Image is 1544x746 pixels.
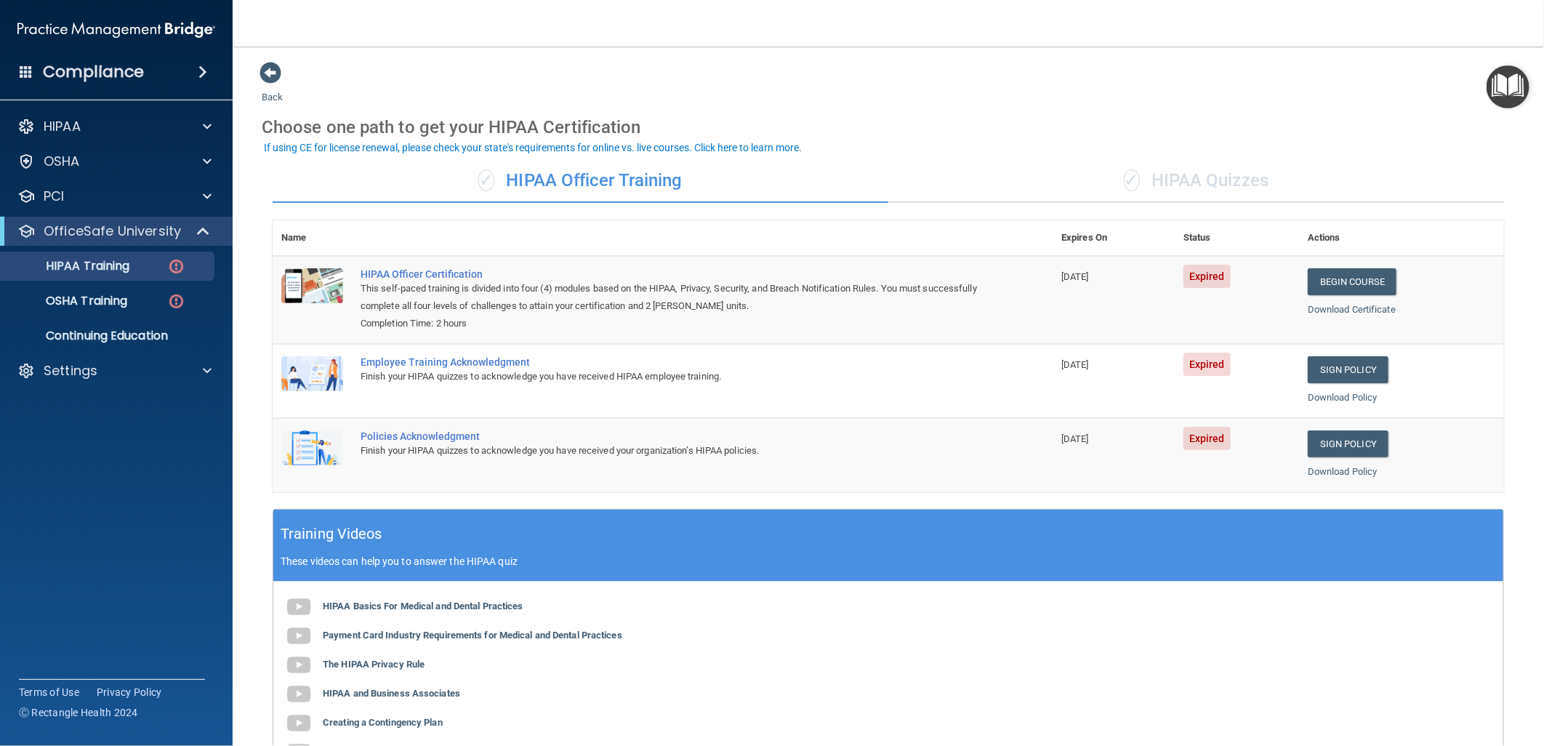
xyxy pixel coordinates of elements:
[273,220,352,256] th: Name
[1175,220,1299,256] th: Status
[361,268,980,280] a: HIPAA Officer Certification
[361,356,980,368] div: Employee Training Acknowledgment
[323,717,443,728] b: Creating a Contingency Plan
[1308,356,1388,383] a: Sign Policy
[17,222,211,240] a: OfficeSafe University
[361,280,980,315] div: This self-paced training is divided into four (4) modules based on the HIPAA, Privacy, Security, ...
[888,159,1504,203] div: HIPAA Quizzes
[9,294,127,308] p: OSHA Training
[361,368,980,385] div: Finish your HIPAA quizzes to acknowledge you have received HIPAA employee training.
[44,362,97,380] p: Settings
[323,659,425,670] b: The HIPAA Privacy Rule
[19,705,138,720] span: Ⓒ Rectangle Health 2024
[273,159,888,203] div: HIPAA Officer Training
[284,680,313,709] img: gray_youtube_icon.38fcd6cc.png
[44,222,181,240] p: OfficeSafe University
[262,106,1515,148] div: Choose one path to get your HIPAA Certification
[1183,265,1231,288] span: Expired
[262,74,283,103] a: Back
[1183,353,1231,376] span: Expired
[167,292,185,310] img: danger-circle.6113f641.png
[281,521,382,547] h5: Training Videos
[43,62,144,82] h4: Compliance
[1124,169,1140,191] span: ✓
[97,685,162,699] a: Privacy Policy
[44,153,80,170] p: OSHA
[17,188,212,205] a: PCI
[284,709,313,738] img: gray_youtube_icon.38fcd6cc.png
[17,153,212,170] a: OSHA
[323,630,622,641] b: Payment Card Industry Requirements for Medical and Dental Practices
[1061,433,1089,444] span: [DATE]
[1487,65,1529,108] button: Open Resource Center
[361,430,980,442] div: Policies Acknowledgment
[1308,304,1396,315] a: Download Certificate
[281,556,1496,567] p: These videos can help you to answer the HIPAA quiz
[1308,268,1396,295] a: Begin Course
[44,118,81,135] p: HIPAA
[323,601,523,611] b: HIPAA Basics For Medical and Dental Practices
[361,315,980,332] div: Completion Time: 2 hours
[1308,392,1378,403] a: Download Policy
[361,442,980,460] div: Finish your HIPAA quizzes to acknowledge you have received your organization’s HIPAA policies.
[167,257,185,276] img: danger-circle.6113f641.png
[9,259,129,273] p: HIPAA Training
[1053,220,1175,256] th: Expires On
[264,143,802,153] div: If using CE for license renewal, please check your state's requirements for online vs. live cours...
[284,651,313,680] img: gray_youtube_icon.38fcd6cc.png
[17,362,212,380] a: Settings
[1308,430,1388,457] a: Sign Policy
[284,622,313,651] img: gray_youtube_icon.38fcd6cc.png
[1308,466,1378,477] a: Download Policy
[284,593,313,622] img: gray_youtube_icon.38fcd6cc.png
[1183,427,1231,450] span: Expired
[1299,220,1504,256] th: Actions
[1061,359,1089,370] span: [DATE]
[17,15,215,44] img: PMB logo
[478,169,494,191] span: ✓
[262,140,804,155] button: If using CE for license renewal, please check your state's requirements for online vs. live cours...
[9,329,208,343] p: Continuing Education
[44,188,64,205] p: PCI
[323,688,460,699] b: HIPAA and Business Associates
[19,685,79,699] a: Terms of Use
[1061,271,1089,282] span: [DATE]
[17,118,212,135] a: HIPAA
